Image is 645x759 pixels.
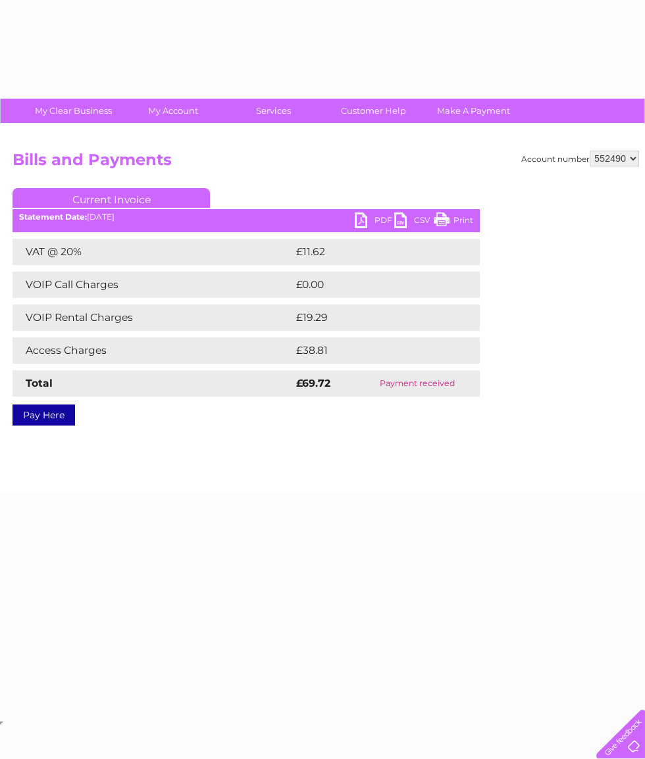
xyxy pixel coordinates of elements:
h2: Bills and Payments [13,151,639,176]
td: £19.29 [293,305,452,331]
td: Access Charges [13,337,293,364]
td: £38.81 [293,337,452,364]
div: Account number [521,151,639,166]
td: Payment received [355,370,480,397]
a: Pay Here [13,404,75,426]
a: Print [434,212,473,232]
a: PDF [355,212,394,232]
td: £0.00 [293,272,450,298]
td: VOIP Call Charges [13,272,293,298]
strong: Total [26,377,53,389]
a: CSV [394,212,434,232]
td: VOIP Rental Charges [13,305,293,331]
b: Statement Date: [19,212,87,222]
a: Make A Payment [419,99,528,123]
strong: £69.72 [296,377,330,389]
a: Current Invoice [13,188,210,208]
td: £11.62 [293,239,451,265]
a: My Account [119,99,228,123]
a: Customer Help [319,99,428,123]
a: My Clear Business [19,99,128,123]
td: VAT @ 20% [13,239,293,265]
a: Services [219,99,328,123]
div: [DATE] [13,212,480,222]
